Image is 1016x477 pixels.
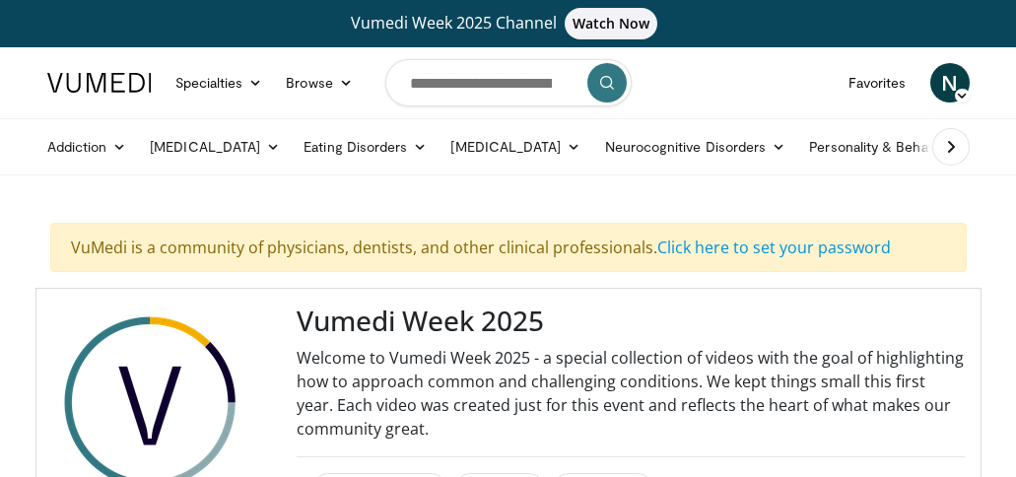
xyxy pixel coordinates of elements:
[35,127,139,167] a: Addiction
[274,63,365,102] a: Browse
[385,59,632,106] input: Search topics, interventions
[297,346,965,441] div: Welcome to Vumedi Week 2025 - a special collection of videos with the goal of highlighting how to...
[837,63,918,102] a: Favorites
[292,127,439,167] a: Eating Disorders
[164,63,275,102] a: Specialties
[565,8,658,39] span: Watch Now
[593,127,798,167] a: Neurocognitive Disorders
[657,237,891,258] a: Click here to set your password
[930,63,970,102] a: N
[50,223,967,272] div: VuMedi is a community of physicians, dentists, and other clinical professionals.
[47,73,152,93] img: VuMedi Logo
[439,127,592,167] a: [MEDICAL_DATA]
[35,8,982,39] a: Vumedi Week 2025 ChannelWatch Now
[138,127,292,167] a: [MEDICAL_DATA]
[297,305,965,338] h3: Vumedi Week 2025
